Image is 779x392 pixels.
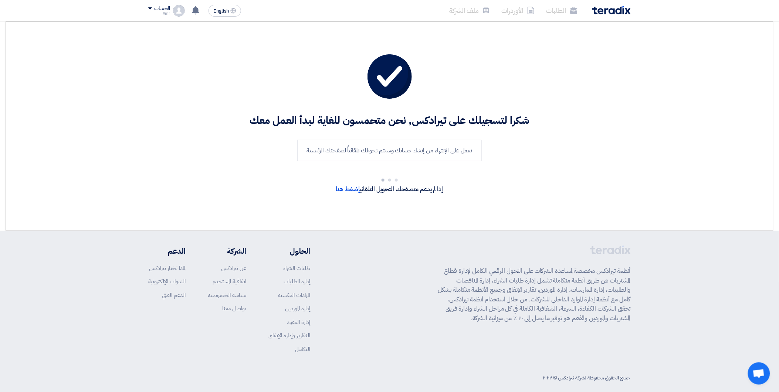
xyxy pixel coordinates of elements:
[285,304,310,312] a: إدارة الموردين
[295,345,310,353] a: التكامل
[148,277,186,285] a: الندوات الإلكترونية
[208,246,246,257] li: الشركة
[37,185,742,194] p: إذا لم يدعم متصفحك التحويل التلقائي
[37,114,742,128] h2: شكرا لتسجيلك على تيرادكس, نحن متحمسون للغاية لبدأ العمل معك
[148,11,170,16] div: Amr
[592,6,631,14] img: Teradix logo
[209,5,241,17] button: English
[748,362,770,385] div: Open chat
[213,277,246,285] a: اتفاقية المستخدم
[287,318,310,326] a: إدارة العقود
[268,246,310,257] li: الحلول
[222,304,246,312] a: تواصل معنا
[173,5,185,17] img: profile_test.png
[336,185,360,194] a: إضغط هنا
[284,277,310,285] a: إدارة الطلبات
[213,9,229,14] span: English
[154,6,170,12] div: الحساب
[543,374,631,382] div: جميع الحقوق محفوظة لشركة تيرادكس © ٢٠٢٢
[297,140,481,161] div: نعمل على الإنتهاء من إنشاء حسابك وسيتم تحويلك تلقائياً لصفحتك الرئيسية
[162,291,186,299] a: الدعم الفني
[208,291,246,299] a: سياسة الخصوصية
[268,331,310,339] a: التقارير وإدارة الإنفاق
[278,291,310,299] a: المزادات العكسية
[149,264,186,272] a: لماذا تختار تيرادكس
[438,266,631,323] p: أنظمة تيرادكس مخصصة لمساعدة الشركات على التحول الرقمي الكامل لإدارة قطاع المشتريات عن طريق أنظمة ...
[368,54,412,99] img: tick.svg
[221,264,246,272] a: عن تيرادكس
[283,264,310,272] a: طلبات الشراء
[148,246,186,257] li: الدعم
